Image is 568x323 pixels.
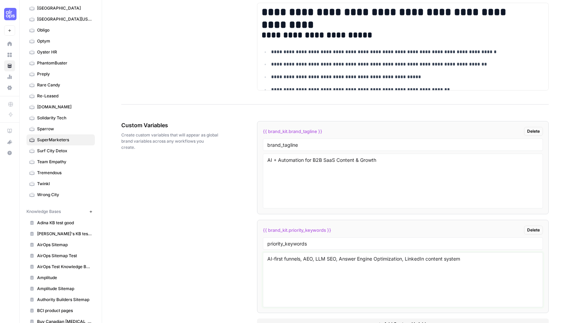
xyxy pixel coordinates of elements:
[37,16,92,22] span: [GEOGRAPHIC_DATA][US_STATE]
[26,156,95,167] a: Team Empathy
[4,5,15,23] button: Workspace: Cohort 4
[527,227,540,233] span: Delete
[37,49,92,55] span: Oyster HR
[26,261,95,272] a: AirOps Test Knowledge Base
[263,227,331,234] span: {{ brand_kit.priority_keywords }}
[26,294,95,305] a: Authority Builders Sitemap
[37,93,92,99] span: Re-Leased
[37,5,92,11] span: [GEOGRAPHIC_DATA]
[37,82,92,88] span: Rare Candy
[37,253,92,259] span: AirOps Sitemap Test
[37,115,92,121] span: Solidarity Tech
[26,58,95,69] a: PhantomBuster
[37,170,92,176] span: Tremendous
[37,286,92,292] span: Amplitude Sitemap
[267,240,538,247] input: Variable Name
[26,14,95,25] a: [GEOGRAPHIC_DATA][US_STATE]
[26,228,95,239] a: [PERSON_NAME]'s KB test- fail
[37,38,92,44] span: Optym
[524,226,543,235] button: Delete
[26,123,95,134] a: Sparrow
[26,47,95,58] a: Oyster HR
[26,208,61,215] span: Knowledge Bases
[26,283,95,294] a: Amplitude Sitemap
[37,27,92,33] span: Obligo
[121,121,219,129] span: Custom Variables
[26,134,95,145] a: SuperMarketers
[26,167,95,178] a: Tremendous
[37,148,92,154] span: Surf City Detox
[37,126,92,132] span: Sparrow
[37,275,92,281] span: Amplitude
[37,297,92,303] span: Authority Builders Sitemap
[4,137,15,147] div: What's new?
[26,3,95,14] a: [GEOGRAPHIC_DATA]
[4,49,15,60] a: Browse
[26,189,95,200] a: Wrong City
[37,181,92,187] span: Twinkl
[267,255,538,304] textarea: AI-first funnels, AEO, LLM SEO, Answer Engine Optimization, LinkedIn content system
[26,25,95,36] a: Obligo
[26,91,95,101] a: Re-Leased
[4,38,15,49] a: Home
[26,101,95,112] a: [DOMAIN_NAME]
[263,128,322,135] span: {{ brand_kit.brand_tagline }}
[37,231,92,237] span: [PERSON_NAME]'s KB test- fail
[26,80,95,91] a: Rare Candy
[37,220,92,226] span: Adina KB test good
[26,36,95,47] a: Optym
[37,60,92,66] span: PhantomBuster
[37,308,92,314] span: BCI product pages
[26,178,95,189] a: Twinkl
[4,71,15,82] a: Usage
[26,145,95,156] a: Surf City Detox
[121,132,219,151] span: Create custom variables that will appear as global brand variables across any workflows you create.
[4,8,16,20] img: Cohort 4 Logo
[26,305,95,316] a: BCI product pages
[37,264,92,270] span: AirOps Test Knowledge Base
[267,157,538,205] textarea: AI + Automation for B2B SaaS Content & Growth
[37,104,92,110] span: [DOMAIN_NAME]
[37,192,92,198] span: Wrong City
[26,239,95,250] a: AirOps Sitemap
[4,82,15,93] a: Settings
[26,69,95,80] a: Preply
[267,142,538,148] input: Variable Name
[4,60,15,71] a: Your Data
[26,217,95,228] a: Adina KB test good
[37,159,92,165] span: Team Empathy
[4,147,15,158] button: Help + Support
[4,125,15,136] a: AirOps Academy
[26,112,95,123] a: Solidarity Tech
[37,242,92,248] span: AirOps Sitemap
[37,137,92,143] span: SuperMarketers
[527,128,540,134] span: Delete
[37,71,92,77] span: Preply
[26,272,95,283] a: Amplitude
[524,127,543,136] button: Delete
[4,136,15,147] button: What's new?
[26,250,95,261] a: AirOps Sitemap Test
